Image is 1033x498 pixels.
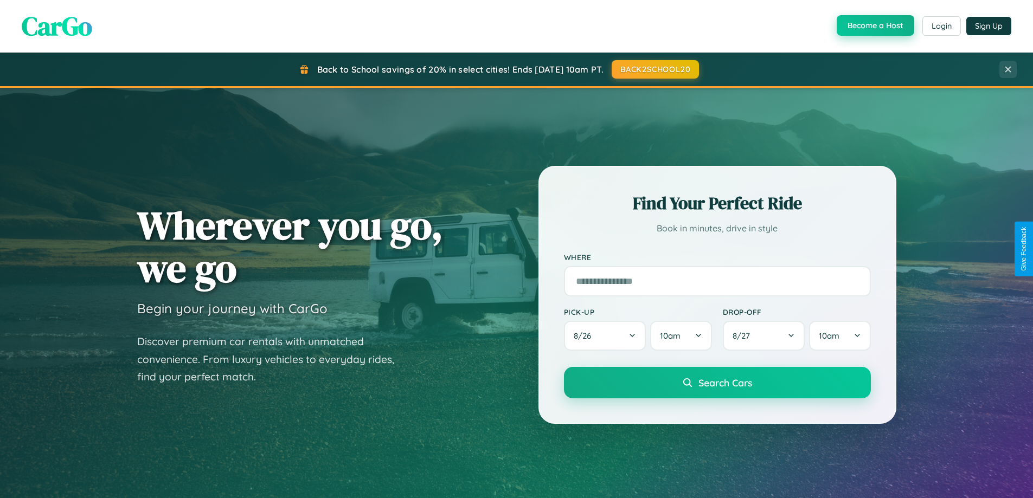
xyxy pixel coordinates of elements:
span: CarGo [22,8,92,44]
span: Search Cars [698,377,752,389]
span: Back to School savings of 20% in select cities! Ends [DATE] 10am PT. [317,64,604,75]
button: Search Cars [564,367,871,398]
label: Where [564,253,871,262]
button: 10am [809,321,870,351]
button: 8/26 [564,321,646,351]
span: 10am [819,331,839,341]
div: Give Feedback [1020,227,1028,271]
button: 10am [650,321,711,351]
p: Discover premium car rentals with unmatched convenience. From luxury vehicles to everyday rides, ... [137,333,408,386]
h2: Find Your Perfect Ride [564,191,871,215]
span: 8 / 27 [733,331,755,341]
button: Login [922,16,961,36]
span: 8 / 26 [574,331,596,341]
button: Sign Up [966,17,1011,35]
button: BACK2SCHOOL20 [612,60,699,79]
label: Pick-up [564,307,712,316]
h3: Begin your journey with CarGo [137,300,328,316]
h1: Wherever you go, we go [137,204,443,289]
button: Become a Host [837,15,914,36]
span: 10am [660,331,681,341]
p: Book in minutes, drive in style [564,221,871,236]
label: Drop-off [723,307,871,316]
button: 8/27 [723,321,805,351]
